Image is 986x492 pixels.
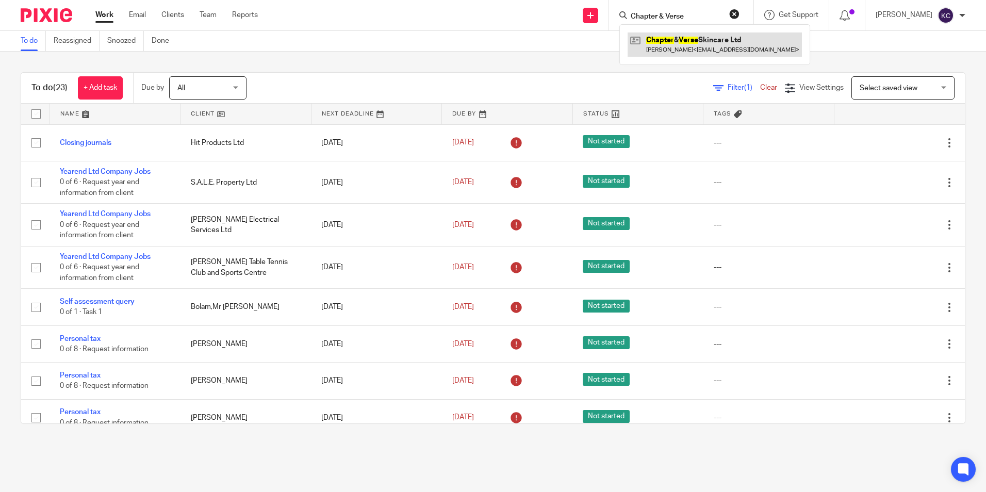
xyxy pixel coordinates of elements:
[311,246,442,288] td: [DATE]
[714,413,824,423] div: ---
[129,10,146,20] a: Email
[452,303,474,310] span: [DATE]
[452,264,474,271] span: [DATE]
[452,178,474,186] span: [DATE]
[714,375,824,386] div: ---
[311,204,442,246] td: [DATE]
[60,139,111,146] a: Closing journals
[60,335,101,342] a: Personal tax
[729,9,740,19] button: Clear
[54,31,100,51] a: Reassigned
[107,31,144,51] a: Snoozed
[60,346,149,353] span: 0 of 8 · Request information
[60,210,151,218] a: Yearend Ltd Company Jobs
[744,84,752,91] span: (1)
[180,246,311,288] td: [PERSON_NAME] Table Tennis Club and Sports Centre
[938,7,954,24] img: svg%3E
[180,325,311,362] td: [PERSON_NAME]
[60,168,151,175] a: Yearend Ltd Company Jobs
[180,363,311,399] td: [PERSON_NAME]
[180,124,311,161] td: Hit Products Ltd
[452,139,474,146] span: [DATE]
[452,340,474,348] span: [DATE]
[180,289,311,325] td: Bolam,Mr [PERSON_NAME]
[78,76,123,100] a: + Add task
[583,410,630,423] span: Not started
[311,363,442,399] td: [DATE]
[60,408,101,416] a: Personal tax
[180,161,311,203] td: S.A.L.E. Property Ltd
[630,12,722,22] input: Search
[714,220,824,230] div: ---
[60,419,149,427] span: 0 of 8 · Request information
[583,336,630,349] span: Not started
[311,325,442,362] td: [DATE]
[583,373,630,386] span: Not started
[21,31,46,51] a: To do
[60,253,151,260] a: Yearend Ltd Company Jobs
[760,84,777,91] a: Clear
[714,302,824,312] div: ---
[583,217,630,230] span: Not started
[583,260,630,273] span: Not started
[714,177,824,188] div: ---
[583,175,630,188] span: Not started
[180,204,311,246] td: [PERSON_NAME] Electrical Services Ltd
[452,221,474,228] span: [DATE]
[60,298,135,305] a: Self assessment query
[200,10,217,20] a: Team
[177,85,185,92] span: All
[799,84,844,91] span: View Settings
[60,264,139,282] span: 0 of 6 · Request year end information from client
[714,339,824,349] div: ---
[60,383,149,390] span: 0 of 8 · Request information
[232,10,258,20] a: Reports
[60,372,101,379] a: Personal tax
[311,161,442,203] td: [DATE]
[53,84,68,92] span: (23)
[311,399,442,436] td: [DATE]
[714,262,824,272] div: ---
[452,377,474,384] span: [DATE]
[714,111,731,117] span: Tags
[728,84,760,91] span: Filter
[180,399,311,436] td: [PERSON_NAME]
[141,83,164,93] p: Due by
[311,124,442,161] td: [DATE]
[60,309,102,316] span: 0 of 1 · Task 1
[60,179,139,197] span: 0 of 6 · Request year end information from client
[311,289,442,325] td: [DATE]
[21,8,72,22] img: Pixie
[876,10,932,20] p: [PERSON_NAME]
[31,83,68,93] h1: To do
[152,31,177,51] a: Done
[583,135,630,148] span: Not started
[779,11,818,19] span: Get Support
[860,85,917,92] span: Select saved view
[95,10,113,20] a: Work
[583,300,630,313] span: Not started
[714,138,824,148] div: ---
[452,414,474,421] span: [DATE]
[60,221,139,239] span: 0 of 6 · Request year end information from client
[161,10,184,20] a: Clients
